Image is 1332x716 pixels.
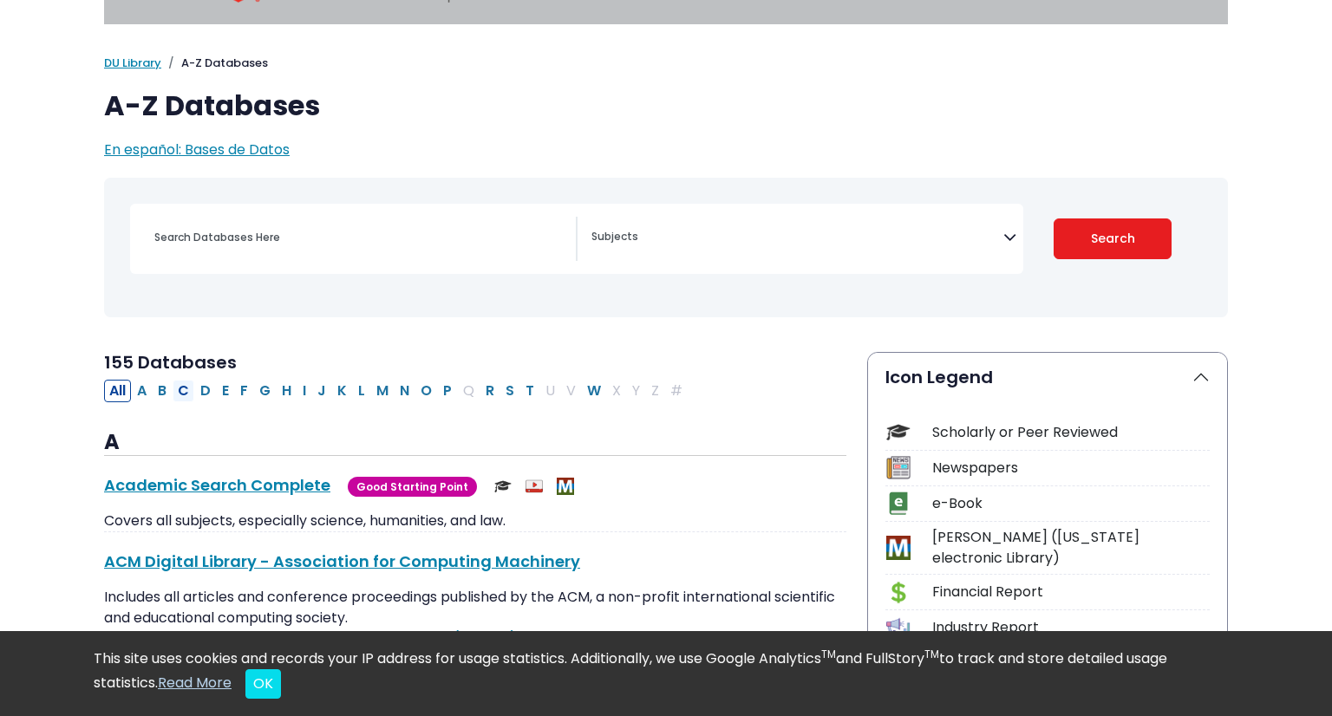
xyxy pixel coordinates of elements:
span: 155 Databases [104,350,237,374]
a: Read More [158,673,232,693]
button: Filter Results L [353,380,370,402]
a: DU Library [104,55,161,71]
textarea: Search [591,231,1003,245]
div: Scholarly or Peer Reviewed [932,422,1210,443]
img: Icon MeL (Michigan electronic Library) [886,536,910,559]
img: Icon Industry Report [886,616,910,640]
img: Icon Financial Report [886,581,910,604]
button: Filter Results O [415,380,437,402]
a: Academic Search Complete [104,474,330,496]
button: Filter Results H [277,380,297,402]
div: Financial Report [932,582,1210,602]
h1: A-Z Databases [104,89,1228,122]
sup: TM [821,647,836,661]
button: Filter Results P [438,380,457,402]
button: Submit for Search Results [1054,218,1172,259]
sup: TM [924,647,939,661]
img: Audio & Video [526,478,543,495]
button: Filter Results I [297,380,311,402]
button: Filter Results C [173,380,194,402]
li: A-Z Databases [161,55,268,72]
div: [PERSON_NAME] ([US_STATE] electronic Library) [932,527,1210,569]
div: Alpha-list to filter by first letter of database name [104,380,689,400]
div: Industry Report [932,617,1210,638]
button: Filter Results W [582,380,606,402]
img: Icon Scholarly or Peer Reviewed [886,420,910,444]
button: Filter Results J [312,380,331,402]
button: Filter Results S [500,380,519,402]
input: Search database by title or keyword [144,225,576,250]
button: Icon Legend [868,353,1227,401]
button: Filter Results N [395,380,415,402]
button: Filter Results R [480,380,499,402]
a: Link opens in new window [150,628,517,648]
p: Includes all articles and conference proceedings published by the ACM, a non-profit international... [104,587,846,649]
div: e-Book [932,493,1210,514]
button: Filter Results D [195,380,216,402]
img: MeL (Michigan electronic Library) [557,478,574,495]
button: Filter Results A [132,380,152,402]
h3: A [104,430,846,456]
a: ACM Digital Library - Association for Computing Machinery [104,550,580,572]
div: Newspapers [932,458,1210,478]
img: Icon e-Book [886,491,910,515]
nav: Search filters [104,178,1228,317]
div: This site uses cookies and records your IP address for usage statistics. Additionally, we use Goo... [94,648,1238,699]
button: Filter Results B [153,380,172,402]
button: Filter Results G [254,380,276,402]
button: Filter Results E [217,380,234,402]
button: Filter Results F [235,380,253,402]
p: Covers all subjects, especially science, humanities, and law. [104,511,846,531]
button: Filter Results T [520,380,539,402]
img: Scholarly or Peer Reviewed [494,478,512,495]
img: Icon Newspapers [886,456,910,479]
nav: breadcrumb [104,55,1228,72]
button: Filter Results K [332,380,352,402]
button: All [104,380,131,402]
button: Close [245,669,281,699]
a: En español: Bases de Datos [104,140,290,159]
button: Filter Results M [371,380,394,402]
span: Good Starting Point [348,477,477,497]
